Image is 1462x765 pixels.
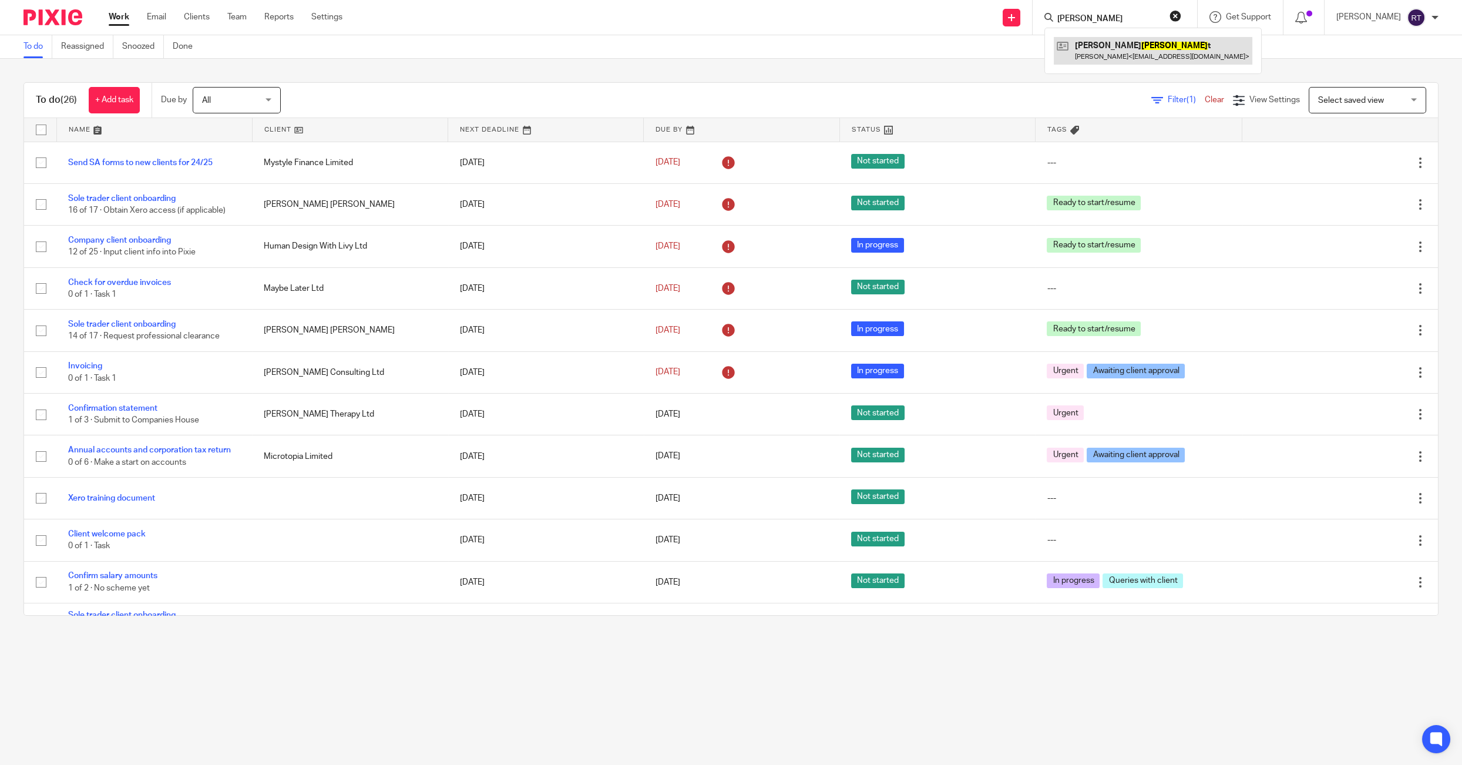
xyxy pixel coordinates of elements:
[1103,573,1183,588] span: Queries with client
[68,194,176,203] a: Sole trader client onboarding
[109,11,129,23] a: Work
[23,9,82,25] img: Pixie
[448,519,644,561] td: [DATE]
[851,154,905,169] span: Not started
[1407,8,1426,27] img: svg%3E
[252,183,448,225] td: [PERSON_NAME] [PERSON_NAME]
[448,351,644,393] td: [DATE]
[161,94,187,106] p: Due by
[252,351,448,393] td: [PERSON_NAME] Consulting Ltd
[851,364,904,378] span: In progress
[252,267,448,309] td: Maybe Later Ltd
[227,11,247,23] a: Team
[252,310,448,351] td: [PERSON_NAME] [PERSON_NAME]
[252,435,448,477] td: Microtopia Limited
[448,603,644,652] td: [DATE]
[448,561,644,603] td: [DATE]
[656,452,680,461] span: [DATE]
[36,94,77,106] h1: To do
[311,11,342,23] a: Settings
[448,183,644,225] td: [DATE]
[448,226,644,267] td: [DATE]
[448,142,644,183] td: [DATE]
[1047,534,1230,546] div: ---
[68,404,157,412] a: Confirmation statement
[1169,10,1181,22] button: Clear
[68,572,157,580] a: Confirm salary amounts
[61,35,113,58] a: Reassigned
[1205,96,1224,104] a: Clear
[68,530,146,538] a: Client welcome pack
[851,448,905,462] span: Not started
[1047,364,1084,378] span: Urgent
[147,11,166,23] a: Email
[1047,238,1141,253] span: Ready to start/resume
[68,249,196,257] span: 12 of 25 · Input client info into Pixie
[1249,96,1300,104] span: View Settings
[202,96,211,105] span: All
[173,35,201,58] a: Done
[68,374,116,382] span: 0 of 1 · Task 1
[851,280,905,294] span: Not started
[1047,283,1230,294] div: ---
[1336,11,1401,23] p: [PERSON_NAME]
[68,494,155,502] a: Xero training document
[68,159,213,167] a: Send SA forms to new clients for 24/25
[656,536,680,544] span: [DATE]
[68,446,231,454] a: Annual accounts and corporation tax return
[68,611,176,619] a: Sole trader client onboarding
[656,578,680,586] span: [DATE]
[68,279,171,287] a: Check for overdue invoices
[448,477,644,519] td: [DATE]
[1047,573,1100,588] span: In progress
[851,489,905,504] span: Not started
[851,532,905,546] span: Not started
[656,159,680,167] span: [DATE]
[851,196,905,210] span: Not started
[1047,405,1084,420] span: Urgent
[68,542,110,551] span: 0 of 1 · Task
[1226,13,1271,21] span: Get Support
[1047,321,1141,336] span: Ready to start/resume
[68,290,116,298] span: 0 of 1 · Task 1
[448,394,644,435] td: [DATE]
[448,435,644,477] td: [DATE]
[656,200,680,209] span: [DATE]
[184,11,210,23] a: Clients
[252,603,448,652] td: [PERSON_NAME]
[68,320,176,328] a: Sole trader client onboarding
[68,584,150,592] span: 1 of 2 · No scheme yet
[23,35,52,58] a: To do
[448,267,644,309] td: [DATE]
[1087,364,1185,378] span: Awaiting client approval
[89,87,140,113] a: + Add task
[61,95,77,105] span: (26)
[656,494,680,502] span: [DATE]
[68,236,171,244] a: Company client onboarding
[68,416,199,424] span: 1 of 3 · Submit to Companies House
[851,573,905,588] span: Not started
[1047,126,1067,133] span: Tags
[122,35,164,58] a: Snoozed
[656,410,680,418] span: [DATE]
[68,333,220,341] span: 14 of 17 · Request professional clearance
[656,284,680,293] span: [DATE]
[1047,492,1230,504] div: ---
[68,362,102,370] a: Invoicing
[1047,157,1230,169] div: ---
[1187,96,1196,104] span: (1)
[252,394,448,435] td: [PERSON_NAME] Therapy Ltd
[656,368,680,377] span: [DATE]
[68,206,226,214] span: 16 of 17 · Obtain Xero access (if applicable)
[1056,14,1162,25] input: Search
[851,321,904,336] span: In progress
[1168,96,1205,104] span: Filter
[1047,196,1141,210] span: Ready to start/resume
[252,226,448,267] td: Human Design With Livy Ltd
[264,11,294,23] a: Reports
[851,405,905,420] span: Not started
[1047,448,1084,462] span: Urgent
[448,310,644,351] td: [DATE]
[656,242,680,250] span: [DATE]
[1087,448,1185,462] span: Awaiting client approval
